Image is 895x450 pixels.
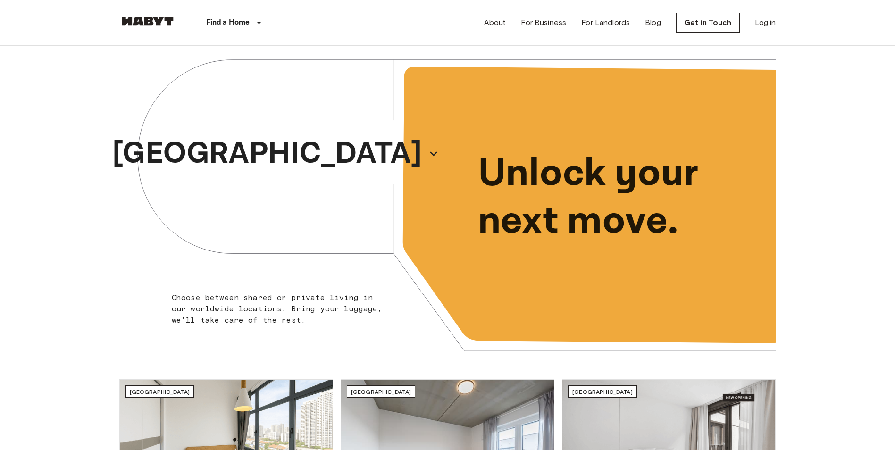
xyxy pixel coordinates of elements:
a: Log in [755,17,776,28]
button: [GEOGRAPHIC_DATA] [109,128,443,179]
a: About [484,17,506,28]
span: [GEOGRAPHIC_DATA] [351,388,411,395]
span: [GEOGRAPHIC_DATA] [130,388,190,395]
p: Find a Home [206,17,250,28]
p: Unlock your next move. [478,150,761,245]
p: [GEOGRAPHIC_DATA] [112,131,422,176]
a: For Business [521,17,566,28]
p: Choose between shared or private living in our worldwide locations. Bring your luggage, we'll tak... [172,292,388,326]
span: [GEOGRAPHIC_DATA] [572,388,633,395]
img: Habyt [119,17,176,26]
a: For Landlords [581,17,630,28]
a: Blog [645,17,661,28]
a: Get in Touch [676,13,740,33]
